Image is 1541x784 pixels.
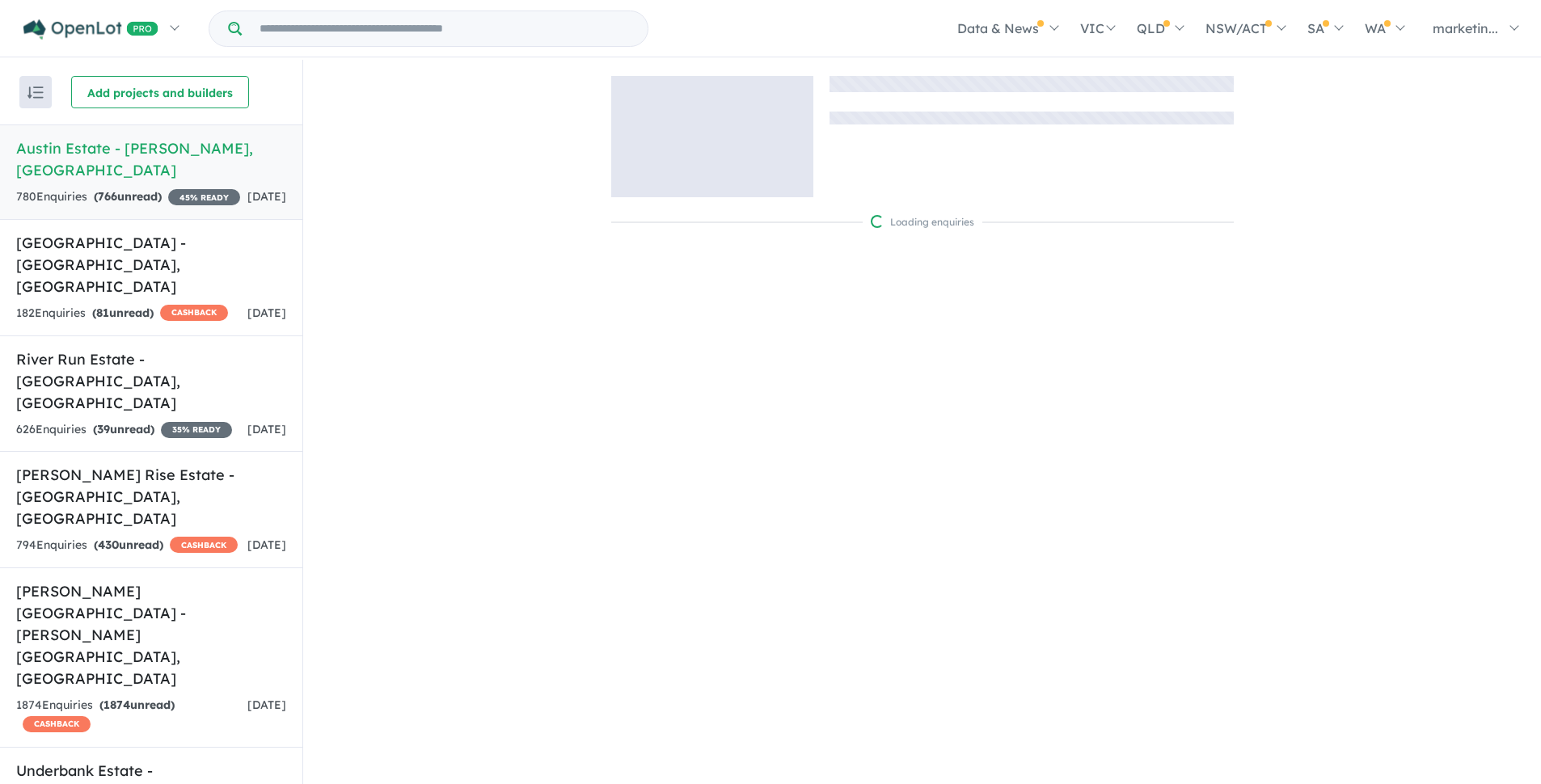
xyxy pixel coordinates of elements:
[23,19,158,40] img: Openlot PRO Logo White
[16,464,286,529] h5: [PERSON_NAME] Rise Estate - [GEOGRAPHIC_DATA] , [GEOGRAPHIC_DATA]
[245,11,644,46] input: Try estate name, suburb, builder or developer
[27,86,44,99] img: sort.svg
[16,137,286,181] h5: Austin Estate - [PERSON_NAME] , [GEOGRAPHIC_DATA]
[161,422,232,438] span: 35 % READY
[16,348,286,414] h5: River Run Estate - [GEOGRAPHIC_DATA] , [GEOGRAPHIC_DATA]
[16,304,228,323] div: 182 Enquir ies
[170,537,238,553] span: CASHBACK
[16,188,240,207] div: 780 Enquir ies
[247,189,286,204] span: [DATE]
[94,537,163,552] strong: ( unread)
[92,306,154,320] strong: ( unread)
[93,422,154,436] strong: ( unread)
[23,716,91,732] span: CASHBACK
[247,537,286,552] span: [DATE]
[247,698,286,712] span: [DATE]
[103,698,130,712] span: 1874
[160,305,228,321] span: CASHBACK
[168,189,240,205] span: 45 % READY
[247,306,286,320] span: [DATE]
[871,214,974,230] div: Loading enquiries
[71,76,249,108] button: Add projects and builders
[96,306,109,320] span: 81
[1433,20,1498,36] span: marketin...
[16,420,232,440] div: 626 Enquir ies
[247,422,286,436] span: [DATE]
[98,189,117,204] span: 766
[16,696,247,735] div: 1874 Enquir ies
[16,580,286,689] h5: [PERSON_NAME][GEOGRAPHIC_DATA] - [PERSON_NAME][GEOGRAPHIC_DATA] , [GEOGRAPHIC_DATA]
[99,698,175,712] strong: ( unread)
[94,189,162,204] strong: ( unread)
[98,537,119,552] span: 430
[97,422,110,436] span: 39
[16,536,238,555] div: 794 Enquir ies
[16,232,286,297] h5: [GEOGRAPHIC_DATA] - [GEOGRAPHIC_DATA] , [GEOGRAPHIC_DATA]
